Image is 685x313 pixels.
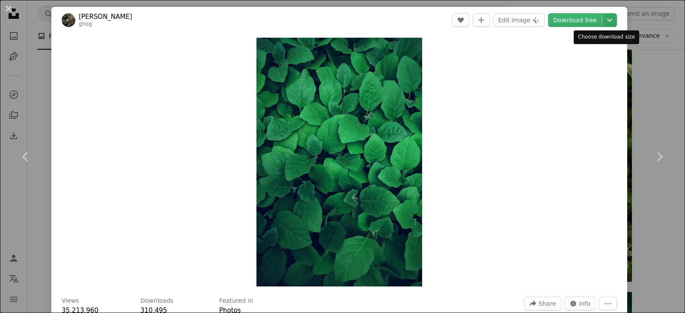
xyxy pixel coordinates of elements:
[452,13,469,27] button: Like
[256,38,422,286] button: Zoom in on this image
[574,30,639,44] div: Choose download size
[62,297,79,305] h3: Views
[524,297,561,310] button: Share this image
[79,12,132,21] a: [PERSON_NAME]
[565,297,596,310] button: Stats about this image
[473,13,490,27] button: Add to Collection
[579,297,591,310] span: Info
[62,13,75,27] img: Go to Lawrence Kayku's profile
[634,116,685,198] a: Next
[256,38,422,286] img: photography of green leaves
[539,297,556,310] span: Share
[219,297,253,305] h3: Featured in
[599,297,617,310] button: More Actions
[79,21,92,27] a: ghog
[548,13,602,27] a: Download free
[140,297,173,305] h3: Downloads
[493,13,545,27] button: Edit image
[602,13,617,27] button: Choose download size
